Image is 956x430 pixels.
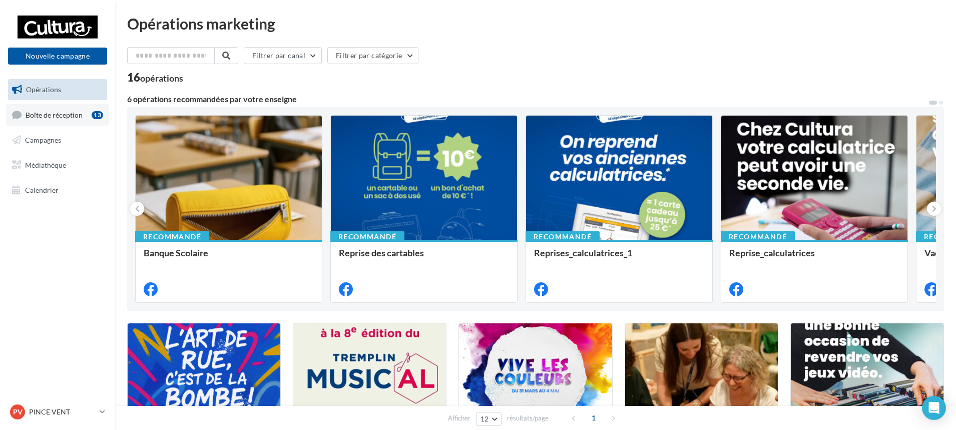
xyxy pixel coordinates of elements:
span: PV [13,407,23,417]
span: Reprise_calculatrices [729,247,815,258]
a: PV PINCE VENT [8,402,107,421]
span: Médiathèque [25,161,66,169]
span: Banque Scolaire [144,247,208,258]
div: Open Intercom Messenger [922,396,946,420]
button: Nouvelle campagne [8,48,107,65]
div: Recommandé [526,231,600,242]
div: Recommandé [135,231,209,242]
div: Recommandé [330,231,404,242]
span: Reprises_calculatrices_1 [534,247,632,258]
span: Boîte de réception [26,110,83,119]
span: Calendrier [25,185,59,194]
button: Filtrer par catégorie [327,47,418,64]
div: 16 [127,72,183,83]
p: PINCE VENT [29,407,96,417]
div: 6 opérations recommandées par votre enseigne [127,95,928,103]
span: 12 [481,415,489,423]
button: 12 [476,412,502,426]
a: Campagnes [6,130,109,151]
span: Afficher [448,413,470,423]
span: Reprise des cartables [339,247,424,258]
a: Boîte de réception13 [6,104,109,126]
span: résultats/page [507,413,549,423]
a: Opérations [6,79,109,100]
div: opérations [140,74,183,83]
div: 13 [92,111,103,119]
a: Calendrier [6,180,109,201]
span: Campagnes [25,136,61,144]
span: 1 [586,410,602,426]
a: Médiathèque [6,155,109,176]
button: Filtrer par canal [244,47,322,64]
span: Opérations [26,85,61,94]
div: Opérations marketing [127,16,944,31]
div: Recommandé [721,231,795,242]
